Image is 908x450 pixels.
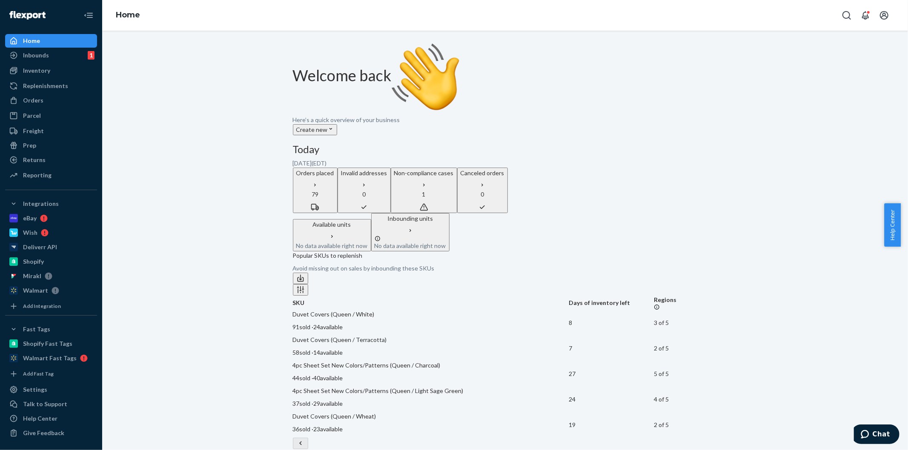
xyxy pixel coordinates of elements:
[293,425,569,433] p: sold · available
[569,344,654,353] div: 7
[375,214,446,223] p: Inbounding units
[314,374,321,382] span: 40
[80,7,97,24] button: Close Navigation
[23,199,59,208] div: Integrations
[375,242,446,250] p: No data available right now
[392,43,460,111] img: hand-wave emoji
[23,141,36,150] div: Prep
[293,374,569,382] p: sold · available
[857,7,874,24] button: Open notifications
[5,284,97,297] a: Walmart
[293,361,569,370] p: 4pc Sheet Set New Colors/Patterns (Queen / Charcoal)
[23,257,44,266] div: Shopify
[5,34,97,48] a: Home
[5,109,97,122] a: Parcel
[5,269,97,283] a: Mirakl
[654,421,718,429] div: 2 of 5
[293,310,569,319] p: Duvet Covers (Queen / White)
[5,368,97,379] a: Add Fast Tag
[23,214,37,222] div: eBay
[5,168,97,182] a: Reporting
[5,226,97,239] a: Wish
[23,339,72,348] div: Shopify Fast Tags
[293,374,300,382] span: 44
[884,203,901,247] button: Help Center
[481,191,484,198] span: 0
[394,169,454,177] p: Non-compliance cases
[569,370,654,378] div: 27
[23,429,64,437] div: Give Feedback
[314,323,321,330] span: 24
[23,325,50,333] div: Fast Tags
[23,111,41,120] div: Parcel
[341,169,387,177] p: Invalid addresses
[23,243,57,251] div: Deliverr API
[854,424,899,446] iframe: Opens a widget where you can chat to one of our agents
[23,370,54,377] div: Add Fast Tag
[109,3,147,28] ol: breadcrumbs
[293,296,569,310] th: SKU
[293,219,371,251] button: Available unitsNo data available right now
[293,159,718,168] p: [DATE] ( EDT )
[9,11,46,20] img: Flexport logo
[293,43,718,111] h1: Welcome back
[876,7,893,24] button: Open account menu
[23,302,61,310] div: Add Integration
[23,51,49,60] div: Inbounds
[23,37,40,45] div: Home
[5,197,97,211] button: Integrations
[312,191,318,198] span: 79
[5,139,97,152] a: Prep
[23,127,44,135] div: Freight
[5,337,97,350] a: Shopify Fast Tags
[23,414,57,423] div: Help Center
[5,124,97,138] a: Freight
[654,344,718,353] div: 2 of 5
[293,425,300,433] span: 36
[5,301,97,312] a: Add Integration
[5,48,97,62] a: Inbounds1
[5,94,97,107] a: Orders
[654,370,718,378] div: 5 of 5
[293,399,569,408] p: sold · available
[5,211,97,225] a: eBay
[5,322,97,336] button: Fast Tags
[293,336,569,344] p: Duvet Covers (Queen / Terracotta)
[5,240,97,254] a: Deliverr API
[5,351,97,365] a: Walmart Fast Tags
[293,144,718,155] h3: Today
[338,168,391,213] button: Invalid addresses 0
[296,169,334,177] p: Orders placed
[296,242,368,250] p: No data available right now
[569,421,654,429] div: 19
[569,319,654,327] div: 8
[23,272,41,280] div: Mirakl
[23,286,48,295] div: Walmart
[23,82,68,90] div: Replenishments
[296,220,368,229] p: Available units
[654,296,718,310] div: Regions
[293,412,569,421] p: Duvet Covers (Queen / Wheat)
[293,387,569,395] p: 4pc Sheet Set New Colors/Patterns (Queen / Light Sage Green)
[5,397,97,411] button: Talk to Support
[23,96,43,105] div: Orders
[5,64,97,77] a: Inventory
[5,255,97,268] a: Shopify
[293,348,569,357] p: sold · available
[569,296,654,310] th: Days of inventory left
[293,349,300,356] span: 58
[23,228,37,237] div: Wish
[838,7,855,24] button: Open Search Box
[293,251,718,260] p: Popular SKUs to replenish
[314,425,321,433] span: 23
[293,323,300,330] span: 91
[23,156,46,164] div: Returns
[88,51,95,60] div: 1
[23,66,50,75] div: Inventory
[293,400,300,407] span: 37
[293,124,337,135] button: Create new
[461,169,504,177] p: Canceled orders
[293,168,338,213] button: Orders placed 79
